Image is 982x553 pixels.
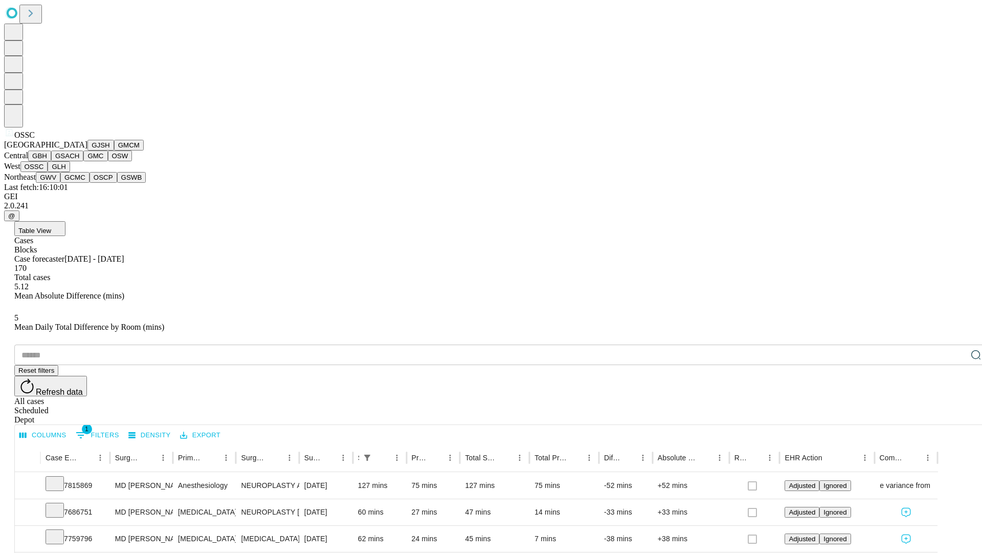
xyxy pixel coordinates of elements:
[14,323,164,331] span: Mean Daily Total Difference by Room (mins)
[534,473,594,499] div: 75 mins
[178,454,204,462] div: Primary Service
[115,499,168,525] div: MD [PERSON_NAME] [PERSON_NAME] Md
[115,473,168,499] div: MD [PERSON_NAME] [PERSON_NAME] Md
[4,162,20,171] span: West
[823,535,846,543] span: Ignored
[658,473,724,499] div: +52 mins
[880,473,932,499] div: large variance from avg
[412,473,455,499] div: 75 mins
[46,454,78,462] div: Case Epic Id
[241,454,266,462] div: Surgery Name
[748,451,763,465] button: Sort
[360,451,374,465] div: 1 active filter
[358,473,401,499] div: 127 mins
[87,140,114,151] button: GJSH
[178,473,231,499] div: Anesthesiology
[785,507,819,518] button: Adjusted
[819,480,851,491] button: Ignored
[390,451,404,465] button: Menu
[498,451,512,465] button: Sort
[621,451,636,465] button: Sort
[4,183,68,192] span: Last fetch: 16:10:01
[906,451,921,465] button: Sort
[79,451,93,465] button: Sort
[93,451,107,465] button: Menu
[18,227,51,235] span: Table View
[465,473,524,499] div: 127 mins
[14,365,58,376] button: Reset filters
[108,151,132,161] button: OSW
[205,451,219,465] button: Sort
[412,454,428,462] div: Predicted In Room Duration
[304,473,348,499] div: [DATE]
[412,499,455,525] div: 27 mins
[241,526,294,552] div: [MEDICAL_DATA] RELEASE
[358,454,359,462] div: Scheduled In Room Duration
[785,480,819,491] button: Adjusted
[4,140,87,149] span: [GEOGRAPHIC_DATA]
[358,526,401,552] div: 62 mins
[64,254,124,263] span: [DATE] - [DATE]
[90,172,117,183] button: OSCP
[36,388,83,396] span: Refresh data
[304,499,348,525] div: [DATE]
[534,526,594,552] div: 7 mins
[28,151,51,161] button: GBH
[117,172,146,183] button: GSWB
[763,451,777,465] button: Menu
[177,428,223,443] button: Export
[921,451,935,465] button: Menu
[322,451,336,465] button: Sort
[789,535,815,543] span: Adjusted
[429,451,443,465] button: Sort
[304,454,321,462] div: Surgery Date
[712,451,727,465] button: Menu
[360,451,374,465] button: Show filters
[17,428,69,443] button: Select columns
[867,473,944,499] span: large variance from avg
[36,172,60,183] button: GWV
[658,499,724,525] div: +33 mins
[880,454,905,462] div: Comments
[115,454,141,462] div: Surgeon Name
[178,526,231,552] div: [MEDICAL_DATA]
[241,473,294,499] div: NEUROPLASTY AND OR TRANSPOSITION [MEDICAL_DATA] ELBOW
[142,451,156,465] button: Sort
[156,451,170,465] button: Menu
[178,499,231,525] div: [MEDICAL_DATA]
[465,454,497,462] div: Total Scheduled Duration
[241,499,294,525] div: NEUROPLASTY [MEDICAL_DATA] AT [GEOGRAPHIC_DATA]
[219,451,233,465] button: Menu
[465,499,524,525] div: 47 mins
[534,454,567,462] div: Total Predicted Duration
[114,140,144,151] button: GMCM
[819,507,851,518] button: Ignored
[604,499,648,525] div: -33 mins
[604,454,620,462] div: Difference
[14,131,35,139] span: OSSC
[14,264,27,272] span: 170
[336,451,350,465] button: Menu
[789,482,815,490] span: Adjusted
[8,212,15,220] span: @
[4,210,19,221] button: @
[412,526,455,552] div: 24 mins
[604,473,648,499] div: -52 mins
[73,427,122,443] button: Show filters
[823,482,846,490] span: Ignored
[60,172,90,183] button: GCMC
[465,526,524,552] div: 45 mins
[789,508,815,516] span: Adjusted
[375,451,390,465] button: Sort
[14,376,87,396] button: Refresh data
[20,530,35,548] button: Expand
[14,313,18,322] span: 5
[14,221,65,236] button: Table View
[858,451,872,465] button: Menu
[4,151,28,160] span: Central
[4,173,36,181] span: Northeast
[785,454,822,462] div: EHR Action
[48,161,70,172] button: GLH
[658,526,724,552] div: +38 mins
[51,151,83,161] button: GSACH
